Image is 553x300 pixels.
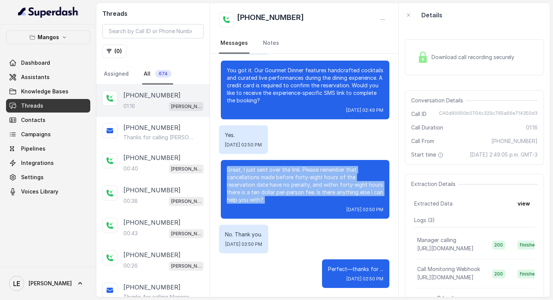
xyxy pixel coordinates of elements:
p: Thanks for calling [PERSON_NAME] GOURMET DINNER: [URL][DOMAIN_NAME] Call managed by [URL] :) [123,134,196,141]
span: [DATE] 2:49:05 p.m. GMT-3 [470,151,538,158]
span: Settings [21,174,44,181]
p: Logs ( 3 ) [414,216,535,224]
span: finished [517,241,540,250]
p: [PERSON_NAME] [171,262,201,270]
p: [PHONE_NUMBER] [123,123,181,132]
p: [PERSON_NAME] [171,165,201,173]
p: Great, I just sent over the link. Please remember that cancellations made before forty-eight hour... [227,166,383,204]
nav: Tabs [219,33,390,53]
a: [PERSON_NAME] [6,273,90,294]
p: Mangos [38,33,59,42]
span: [DATE] 02:50 PM [225,142,262,148]
span: Call From [411,137,434,145]
span: Contacts [21,116,46,124]
span: [DATE] 02:50 PM [346,276,383,282]
p: [PERSON_NAME] [171,198,201,205]
p: 00:26 [123,262,138,270]
a: Voices Library [6,185,90,198]
h2: Threads [102,9,204,18]
a: Knowledge Bases [6,85,90,98]
a: Assigned [102,64,130,84]
span: finished [517,270,540,279]
p: 00:43 [123,230,138,237]
a: Assistants [6,70,90,84]
span: Dashboard [21,59,50,67]
button: view [513,197,535,210]
span: [URL][DOMAIN_NAME] [417,245,474,251]
span: Call Duration [411,124,443,131]
span: 200 [492,270,505,279]
a: Pipelines [6,142,90,155]
p: [PERSON_NAME] [171,230,201,238]
span: 200 [492,241,505,250]
span: Campaigns [21,131,51,138]
span: [DATE] 02:50 PM [225,241,262,247]
p: Call Monitoring Webhook [417,265,480,273]
span: [DATE] 02:50 PM [346,207,383,213]
a: Campaigns [6,128,90,141]
button: Mangos [6,30,90,44]
p: Manager calling [417,236,456,244]
nav: Tabs [102,64,204,84]
p: You got it. Our Gourmet Dinner features handcrafted cocktails and curated live performances durin... [227,67,383,104]
span: [PHONE_NUMBER] [491,137,538,145]
span: [URL][DOMAIN_NAME] [417,274,474,280]
p: Perfect—thanks for ... [328,265,383,273]
button: (0) [102,44,126,58]
img: light.svg [18,6,79,18]
span: Voices Library [21,188,58,195]
a: All674 [142,64,173,84]
span: 01:16 [526,124,538,131]
p: [PHONE_NUMBER] [123,218,181,227]
span: Start time [411,151,445,158]
span: [PERSON_NAME] [29,280,72,287]
text: LE [13,280,20,288]
span: Call ID [411,110,427,118]
span: Pipelines [21,145,46,152]
span: Knowledge Bases [21,88,68,95]
a: Notes [261,33,281,53]
a: Dashboard [6,56,90,70]
span: Extracted Data [414,200,453,207]
span: Assistants [21,73,50,81]
span: CA0d90050b0704c329c765a66e714350d3 [439,110,538,118]
img: Lock Icon [417,52,428,63]
a: Settings [6,171,90,184]
span: Extraction Details [411,180,459,188]
a: Threads [6,99,90,113]
span: Conversation Details [411,97,466,104]
p: 00:40 [123,165,138,172]
p: [PHONE_NUMBER] [123,283,181,292]
a: Contacts [6,113,90,127]
p: [PHONE_NUMBER] [123,153,181,162]
span: [DATE] 02:49 PM [346,107,383,113]
span: 674 [155,70,172,78]
p: No. Thank you. [225,231,262,238]
a: Integrations [6,156,90,170]
span: Integrations [21,159,54,167]
p: [PHONE_NUMBER] [123,250,181,259]
p: 01:16 [123,102,135,110]
span: Threads [21,102,43,110]
p: Yes. [225,131,262,139]
a: Messages [219,33,249,53]
p: [PHONE_NUMBER] [123,91,181,100]
input: Search by Call ID or Phone Number [102,24,204,38]
h2: [PHONE_NUMBER] [237,12,304,27]
p: Details [421,11,442,20]
span: Download call recording securely [431,53,517,61]
p: 00:38 [123,197,138,205]
p: [PHONE_NUMBER] [123,186,181,195]
p: [PERSON_NAME] [171,103,201,110]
